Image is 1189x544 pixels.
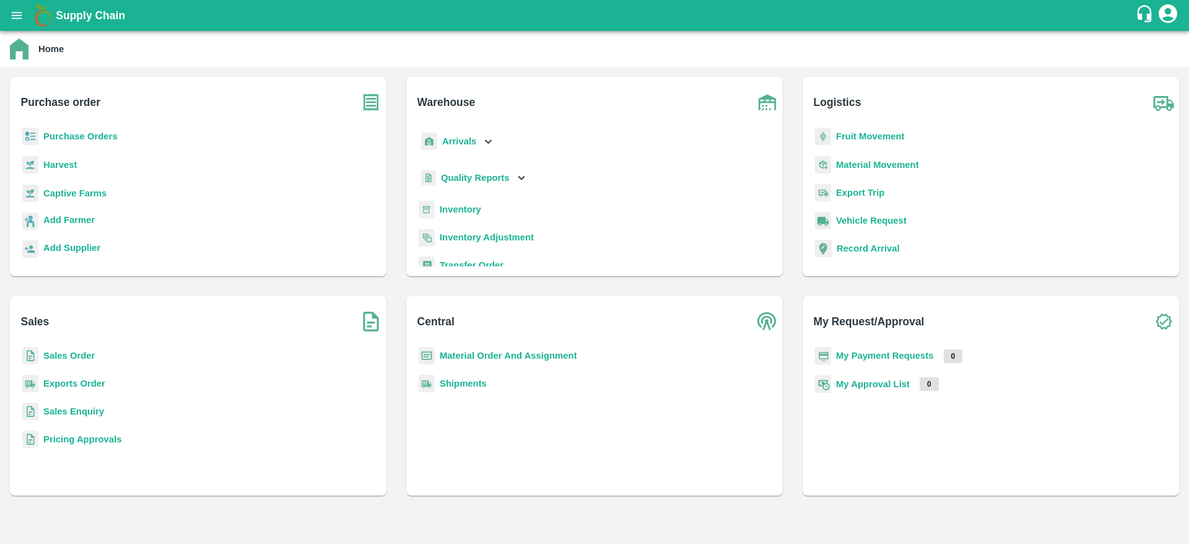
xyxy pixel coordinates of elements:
[440,379,487,388] a: Shipments
[837,243,900,253] a: Record Arrival
[419,165,528,191] div: Quality Reports
[43,131,118,141] a: Purchase Orders
[355,306,386,337] img: soSales
[43,379,105,388] a: Exports Order
[836,131,905,141] a: Fruit Movement
[417,313,455,330] b: Central
[441,173,510,183] b: Quality Reports
[419,347,435,365] img: centralMaterial
[1135,4,1157,27] div: customer-support
[814,94,861,111] b: Logistics
[22,184,38,203] img: harvest
[43,241,100,258] a: Add Supplier
[836,216,907,226] a: Vehicle Request
[1157,2,1179,29] div: account of current user
[836,160,919,170] a: Material Movement
[38,44,64,54] b: Home
[752,87,783,118] img: warehouse
[355,87,386,118] img: purchase
[1148,87,1179,118] img: truck
[421,133,437,151] img: whArrival
[419,201,435,219] img: whInventory
[419,375,435,393] img: shipments
[836,379,910,389] a: My Approval List
[944,349,963,363] p: 0
[21,313,50,330] b: Sales
[43,434,121,444] a: Pricing Approvals
[21,94,100,111] b: Purchase order
[814,313,925,330] b: My Request/Approval
[43,213,95,230] a: Add Farmer
[440,351,577,361] a: Material Order And Assignment
[815,156,831,174] img: material
[43,215,95,225] b: Add Farmer
[815,128,831,146] img: fruit
[22,128,38,146] img: reciept
[442,136,476,146] b: Arrivals
[2,1,31,30] button: open drawer
[22,347,38,365] img: sales
[43,160,77,170] a: Harvest
[815,375,831,393] img: approval
[22,403,38,421] img: sales
[22,431,38,449] img: sales
[43,351,95,361] a: Sales Order
[22,156,38,174] img: harvest
[56,7,1135,24] a: Supply Chain
[836,188,884,198] a: Export Trip
[419,257,435,274] img: whTransfer
[815,212,831,230] img: vehicle
[417,94,476,111] b: Warehouse
[440,204,481,214] a: Inventory
[752,306,783,337] img: central
[440,260,503,270] a: Transfer Order
[22,213,38,230] img: farmer
[920,377,939,391] p: 0
[10,38,28,59] img: home
[43,406,104,416] a: Sales Enquiry
[22,240,38,258] img: supplier
[43,188,107,198] a: Captive Farms
[419,128,495,156] div: Arrivals
[56,9,125,22] b: Supply Chain
[421,170,436,186] img: qualityReport
[31,3,56,28] img: logo
[815,240,832,257] img: recordArrival
[22,375,38,393] img: shipments
[440,232,534,242] a: Inventory Adjustment
[815,184,831,202] img: delivery
[836,351,934,361] a: My Payment Requests
[815,347,831,365] img: payment
[1148,306,1179,337] img: check
[419,229,435,247] img: inventory
[43,243,100,253] b: Add Supplier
